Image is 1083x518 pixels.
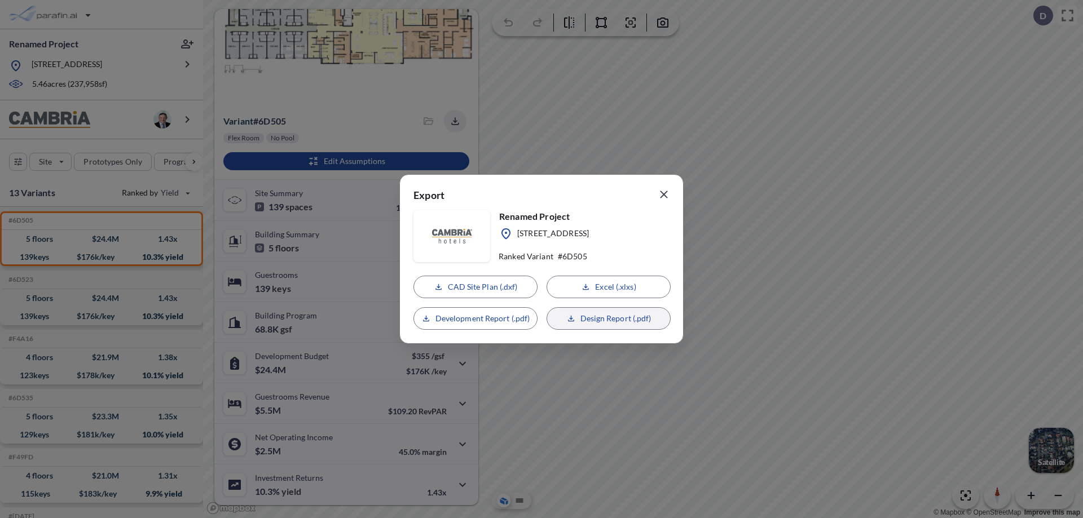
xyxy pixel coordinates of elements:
p: Renamed Project [499,210,589,223]
button: Development Report (.pdf) [413,307,538,330]
p: Export [413,188,444,206]
button: CAD Site Plan (.dxf) [413,276,538,298]
p: [STREET_ADDRESS] [517,228,589,241]
p: CAD Site Plan (.dxf) [448,281,518,293]
img: floorplanBranLogoPlug [432,229,472,243]
p: Ranked Variant [499,251,553,262]
button: Design Report (.pdf) [547,307,671,330]
p: Development Report (.pdf) [435,313,530,324]
button: Excel (.xlxs) [547,276,671,298]
p: Excel (.xlxs) [595,281,636,293]
p: Design Report (.pdf) [580,313,651,324]
p: # 6D505 [558,251,587,262]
